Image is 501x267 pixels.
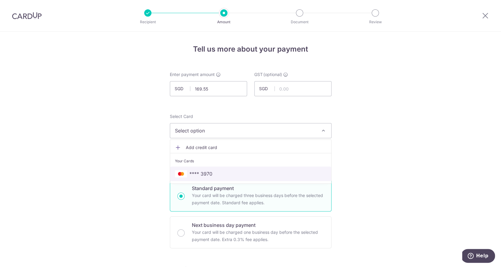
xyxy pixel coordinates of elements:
[192,221,324,229] p: Next business day payment
[125,19,170,25] p: Recipient
[462,249,495,264] iframe: Opens a widget where you can find more information
[201,19,246,25] p: Amount
[170,114,193,119] span: translation missing: en.payables.payment_networks.credit_card.summary.labels.select_card
[175,86,190,92] span: SGD
[254,72,263,78] span: GST
[192,229,324,243] p: Your card will be charged one business day before the selected payment date. Extra 0.3% fee applies.
[175,158,194,164] span: Your Cards
[175,127,316,134] span: Select option
[186,145,326,151] span: Add credit card
[170,142,331,153] a: Add credit card
[254,81,331,96] input: 0.00
[170,123,331,138] button: Select option
[170,72,215,78] span: Enter payment amount
[12,12,42,19] img: CardUp
[170,139,331,184] ul: Select option
[192,185,324,192] p: Standard payment
[192,192,324,206] p: Your card will be charged three business days before the selected payment date. Standard fee appl...
[170,44,331,55] h4: Tell us more about your payment
[259,86,275,92] span: SGD
[175,170,187,177] img: MASTERCARD
[277,19,322,25] p: Document
[170,81,247,96] input: 0.00
[263,72,282,78] span: (optional)
[353,19,398,25] p: Review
